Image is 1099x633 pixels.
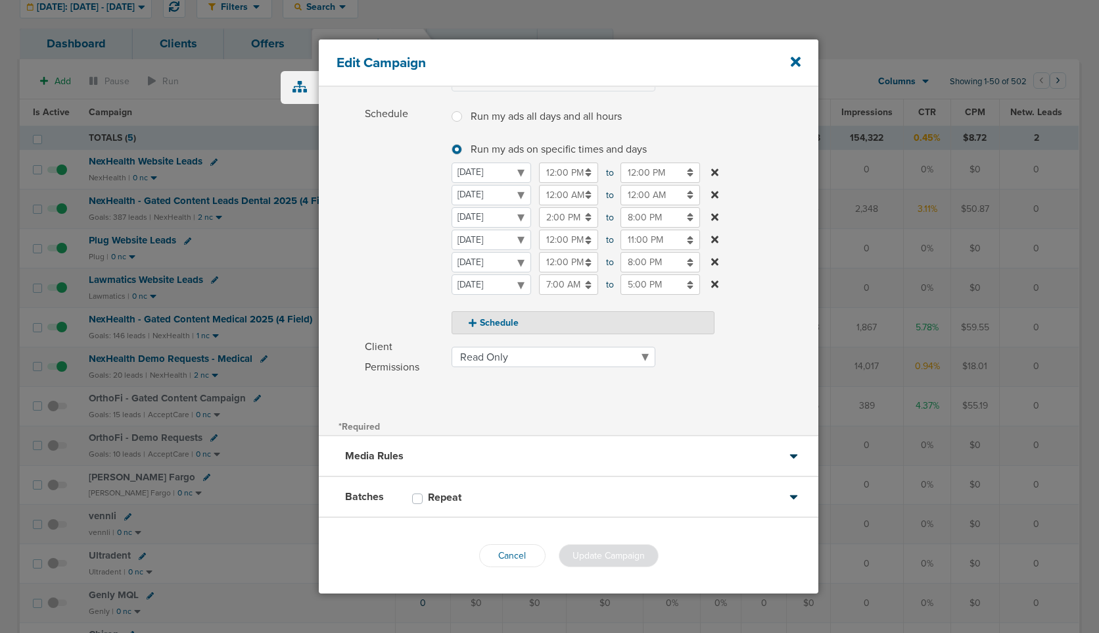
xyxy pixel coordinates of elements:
[539,163,598,183] input: to
[606,252,613,272] span: to
[708,252,722,272] button: to
[708,207,722,228] button: to
[620,185,700,205] input: to
[606,230,613,250] span: to
[620,274,700,295] input: to
[452,274,531,295] select: to
[479,544,546,567] button: Cancel
[345,490,384,503] h3: Batches
[708,185,722,205] button: to
[337,55,754,71] h4: Edit Campaign
[452,207,531,228] select: to
[606,274,613,295] span: to
[365,337,444,378] span: Client Permissions
[452,163,531,183] select: to
[539,274,598,295] input: to
[708,163,722,183] button: to
[539,185,598,205] input: to
[452,252,531,272] select: to
[708,274,722,295] button: to
[452,347,655,367] select: Client Permissions
[428,491,461,504] h3: Repeat
[606,185,613,205] span: to
[606,163,613,183] span: to
[539,252,598,272] input: to
[471,110,622,123] span: Run my ads all days and all hours
[620,207,700,228] input: to
[620,252,700,272] input: to
[620,163,700,183] input: to
[452,311,714,334] button: Schedule Run my ads all days and all hours Run my ads on specific times and days to to to to to to
[708,230,722,250] button: to
[539,230,598,250] input: to
[620,230,700,250] input: to
[471,143,647,156] span: Run my ads on specific times and days
[606,207,613,228] span: to
[339,421,380,432] span: *Required
[452,230,531,250] select: to
[539,207,598,228] input: to
[452,185,531,205] select: to
[345,449,404,463] h3: Media Rules
[365,104,444,334] span: Schedule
